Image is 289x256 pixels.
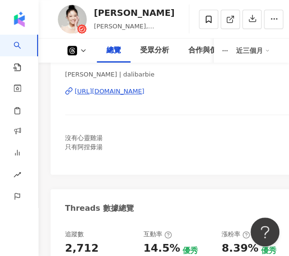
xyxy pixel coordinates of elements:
[144,230,172,239] div: 互動率
[75,87,144,96] div: [URL][DOMAIN_NAME]
[65,203,133,214] div: Threads 數據總覽
[94,23,154,39] span: [PERSON_NAME], dalibarbie
[188,45,224,56] div: 合作與價值
[222,241,258,256] div: 8.39%
[144,241,180,256] div: 14.5%
[12,12,27,27] img: logo icon
[236,43,270,58] div: 近三個月
[13,35,33,72] a: search
[94,7,174,19] div: [PERSON_NAME]
[250,218,279,246] iframe: Help Scout Beacon - Open
[140,45,169,56] div: 受眾分析
[183,245,198,256] div: 優秀
[65,241,99,256] div: 2,712
[65,134,103,150] span: 沒有心靈雞湯 只有阿捏毋湯
[65,230,84,239] div: 追蹤數
[13,165,21,187] span: rise
[261,245,276,256] div: 優秀
[222,230,250,239] div: 漲粉率
[58,5,87,34] img: KOL Avatar
[106,45,121,56] div: 總覽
